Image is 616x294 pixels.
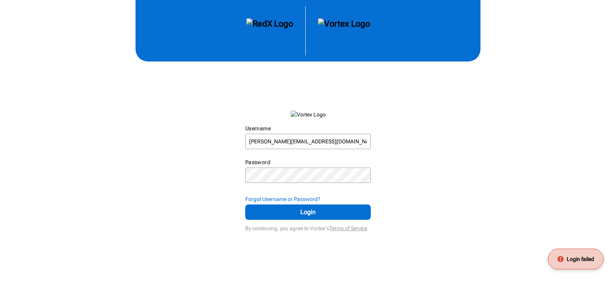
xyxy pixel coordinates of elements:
img: Vortex Logo [291,111,326,118]
span: Login [255,208,361,217]
label: Username [245,125,271,131]
label: Password [245,159,270,165]
strong: Forgot Username or Password? [245,196,320,202]
div: By continuing, you agree to Vortex's [245,221,371,232]
img: Vortex Logo [318,18,370,43]
img: RedX Logo [246,18,293,43]
a: Terms of Service [329,225,367,231]
button: Login [245,204,371,220]
span: Login failed [567,255,594,263]
div: Forgot Username or Password? [245,195,371,203]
